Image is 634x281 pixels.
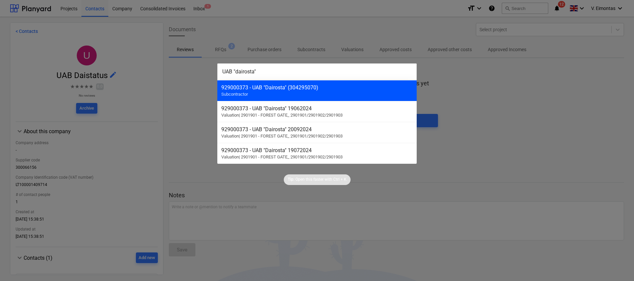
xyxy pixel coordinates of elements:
[217,63,417,80] input: Search for projects, line-items, subcontracts, valuations, subcontractors...
[221,92,248,97] span: Subcontractor
[295,177,332,182] p: Open this faster with
[221,147,413,153] div: 929000373 - UAB "Dairosta" 19072024
[601,249,634,281] iframe: Chat Widget
[221,154,343,159] span: Valuation | 2901901 - FOREST GATE_ 2901901/2901902/2901903
[217,122,417,143] div: 929000373 - UAB "Dairosta" 20092024Valuation| 2901901 - FOREST GATE_ 2901901/2901902/2901903
[217,143,417,164] div: 929000373 - UAB "Dairosta" 19072024Valuation| 2901901 - FOREST GATE_ 2901901/2901902/2901903
[221,113,343,118] span: Valuation | 2901901 - FOREST GATE_ 2901901/2901902/2901903
[217,101,417,122] div: 929000373 - UAB "Dairosta" 19062024Valuation| 2901901 - FOREST GATE_ 2901901/2901902/2901903
[284,174,351,185] div: Tip:Open this faster withCtrl + K
[333,177,347,182] p: Ctrl + K
[221,105,413,112] div: 929000373 - UAB "Dairosta" 19062024
[221,134,343,139] span: Valuation | 2901901 - FOREST GATE_ 2901901/2901902/2901903
[221,126,413,133] div: 929000373 - UAB "Dairosta" 20092024
[288,177,294,182] p: Tip:
[221,84,413,91] div: 929000373 - UAB "Dairosta" (304295070)
[217,80,417,101] div: 929000373 - UAB "Dairosta" (304295070)Subcontractor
